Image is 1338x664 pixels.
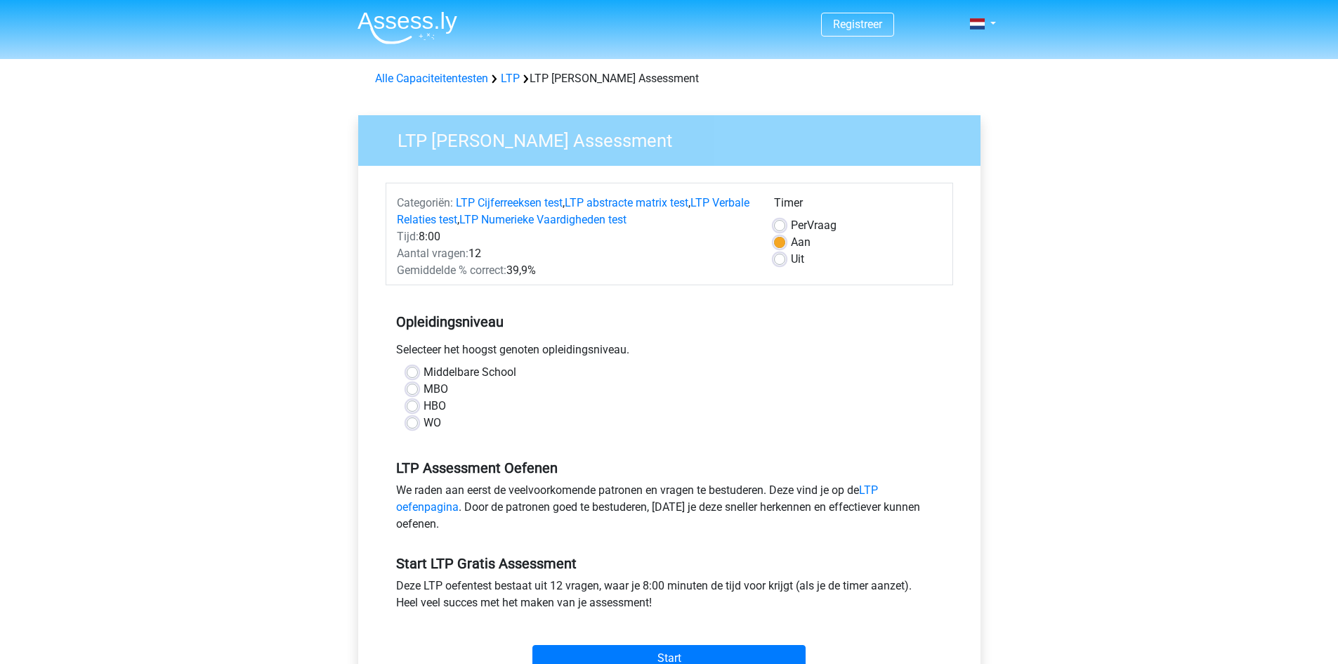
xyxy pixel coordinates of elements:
[791,251,804,268] label: Uit
[833,18,882,31] a: Registreer
[396,460,943,476] h5: LTP Assessment Oefenen
[369,70,969,87] div: LTP [PERSON_NAME] Assessment
[375,72,488,85] a: Alle Capaciteitentesten
[424,398,446,415] label: HBO
[396,555,943,572] h5: Start LTP Gratis Assessment
[397,247,468,260] span: Aantal vragen:
[386,578,953,617] div: Deze LTP oefentest bestaat uit 12 vragen, waar je 8:00 minuten de tijd voor krijgt (als je de tim...
[397,196,453,209] span: Categoriën:
[791,219,807,232] span: Per
[791,217,837,234] label: Vraag
[381,124,970,152] h3: LTP [PERSON_NAME] Assessment
[424,415,441,431] label: WO
[424,364,516,381] label: Middelbare School
[774,195,942,217] div: Timer
[386,482,953,538] div: We raden aan eerst de veelvoorkomende patronen en vragen te bestuderen. Deze vind je op de . Door...
[456,196,563,209] a: LTP Cijferreeksen test
[386,262,763,279] div: 39,9%
[386,195,763,228] div: , , ,
[396,308,943,336] h5: Opleidingsniveau
[386,341,953,364] div: Selecteer het hoogst genoten opleidingsniveau.
[459,213,627,226] a: LTP Numerieke Vaardigheden test
[386,228,763,245] div: 8:00
[397,263,506,277] span: Gemiddelde % correct:
[358,11,457,44] img: Assessly
[565,196,688,209] a: LTP abstracte matrix test
[424,381,448,398] label: MBO
[501,72,520,85] a: LTP
[386,245,763,262] div: 12
[397,230,419,243] span: Tijd:
[791,234,811,251] label: Aan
